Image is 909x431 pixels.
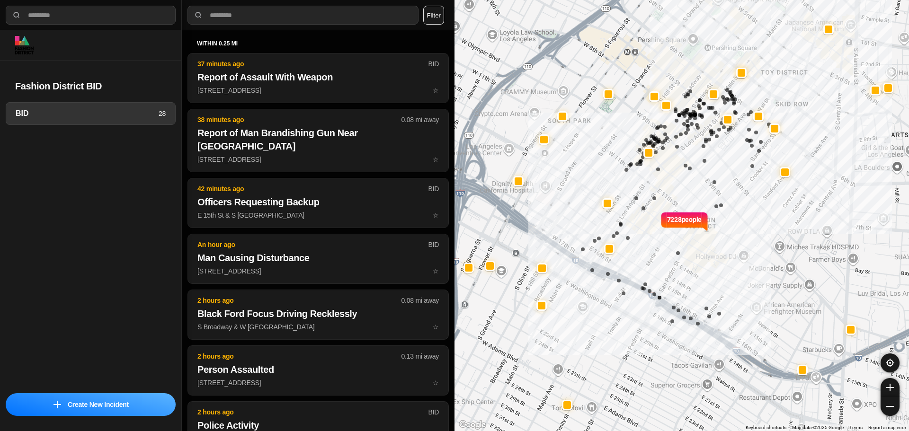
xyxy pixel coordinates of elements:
img: notch [702,211,709,232]
a: 2 hours ago0.13 mi awayPerson Assaulted[STREET_ADDRESS]star [187,378,449,387]
a: BID28 [6,102,176,125]
img: zoom-in [886,384,894,391]
h2: Black Ford Focus Driving Recklessly [197,307,439,320]
p: BID [428,184,439,194]
p: 0.08 mi away [401,296,439,305]
img: notch [660,211,667,232]
h2: Man Causing Disturbance [197,251,439,264]
span: star [433,267,439,275]
p: 2 hours ago [197,352,401,361]
p: BID [428,407,439,417]
img: logo [15,36,34,54]
h2: Officers Requesting Backup [197,195,439,209]
p: 0.13 mi away [401,352,439,361]
p: 0.08 mi away [401,115,439,124]
p: [STREET_ADDRESS] [197,266,439,276]
button: 2 hours ago0.13 mi awayPerson Assaulted[STREET_ADDRESS]star [187,345,449,396]
img: search [194,10,203,20]
button: Keyboard shortcuts [746,424,786,431]
img: zoom-out [886,403,894,410]
button: An hour agoBIDMan Causing Disturbance[STREET_ADDRESS]star [187,234,449,284]
p: 37 minutes ago [197,59,428,69]
p: [STREET_ADDRESS] [197,86,439,95]
span: star [433,156,439,163]
a: An hour agoBIDMan Causing Disturbance[STREET_ADDRESS]star [187,267,449,275]
button: iconCreate New Incident [6,393,176,416]
h2: Report of Assault With Weapon [197,70,439,84]
img: icon [53,401,61,408]
span: star [433,87,439,94]
p: S Broadway & W [GEOGRAPHIC_DATA] [197,322,439,332]
p: 42 minutes ago [197,184,428,194]
a: 37 minutes agoBIDReport of Assault With Weapon[STREET_ADDRESS]star [187,86,449,94]
p: BID [428,59,439,69]
p: Create New Incident [68,400,129,409]
button: recenter [881,353,900,372]
h5: within 0.25 mi [197,40,439,47]
a: 2 hours ago0.08 mi awayBlack Ford Focus Driving RecklesslyS Broadway & W [GEOGRAPHIC_DATA]star [187,323,449,331]
img: Google [457,419,488,431]
a: Terms (opens in new tab) [849,425,863,430]
h2: Report of Man Brandishing Gun Near [GEOGRAPHIC_DATA] [197,126,439,153]
button: 37 minutes agoBIDReport of Assault With Weapon[STREET_ADDRESS]star [187,53,449,103]
p: 2 hours ago [197,407,428,417]
p: 38 minutes ago [197,115,401,124]
p: 2 hours ago [197,296,401,305]
p: An hour ago [197,240,428,249]
button: Filter [423,6,444,25]
span: star [433,211,439,219]
p: [STREET_ADDRESS] [197,378,439,387]
p: 7228 people [667,215,702,236]
button: 38 minutes ago0.08 mi awayReport of Man Brandishing Gun Near [GEOGRAPHIC_DATA][STREET_ADDRESS]star [187,109,449,172]
p: 28 [159,109,166,118]
span: star [433,323,439,331]
button: zoom-in [881,378,900,397]
h3: BID [16,108,159,119]
h2: Fashion District BID [15,79,166,93]
a: Report a map error [868,425,906,430]
p: BID [428,240,439,249]
span: star [433,379,439,387]
p: E 15th St & S [GEOGRAPHIC_DATA] [197,211,439,220]
h2: Person Assaulted [197,363,439,376]
button: zoom-out [881,397,900,416]
a: Open this area in Google Maps (opens a new window) [457,419,488,431]
button: 2 hours ago0.08 mi awayBlack Ford Focus Driving RecklesslyS Broadway & W [GEOGRAPHIC_DATA]star [187,290,449,340]
img: recenter [886,359,894,367]
button: 42 minutes agoBIDOfficers Requesting BackupE 15th St & S [GEOGRAPHIC_DATA]star [187,178,449,228]
p: [STREET_ADDRESS] [197,155,439,164]
img: search [12,10,21,20]
a: 42 minutes agoBIDOfficers Requesting BackupE 15th St & S [GEOGRAPHIC_DATA]star [187,211,449,219]
a: 38 minutes ago0.08 mi awayReport of Man Brandishing Gun Near [GEOGRAPHIC_DATA][STREET_ADDRESS]star [187,155,449,163]
span: Map data ©2025 Google [792,425,844,430]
